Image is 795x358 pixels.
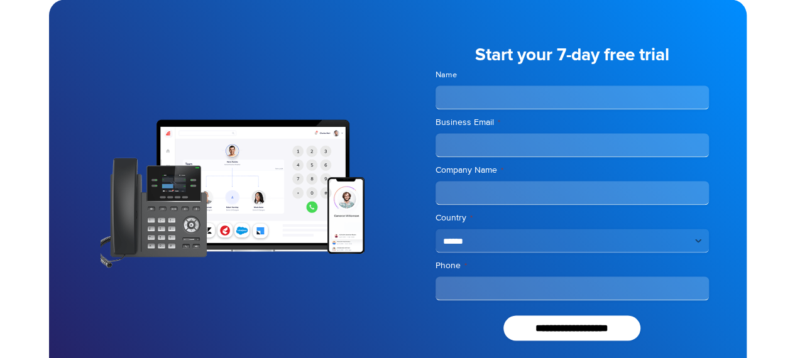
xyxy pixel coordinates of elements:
label: Phone [436,259,709,271]
label: Business Email [436,116,709,128]
label: Company Name [436,163,709,176]
h5: Start your 7-day free trial [436,46,709,64]
label: Country [436,211,709,224]
label: Name [436,69,709,81]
